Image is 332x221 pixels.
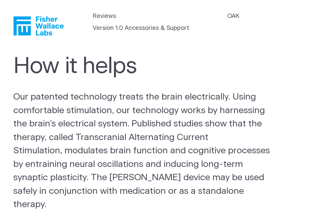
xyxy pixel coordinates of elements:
a: Version 1.0 Accessories & Support [93,24,189,33]
h1: How it helps [13,53,253,79]
a: OAK [227,12,239,21]
a: Fisher Wallace [13,16,64,36]
a: Reviews [93,12,116,21]
p: Our patented technology treats the brain electrically. Using comfortable stimulation, our technol... [13,90,273,211]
